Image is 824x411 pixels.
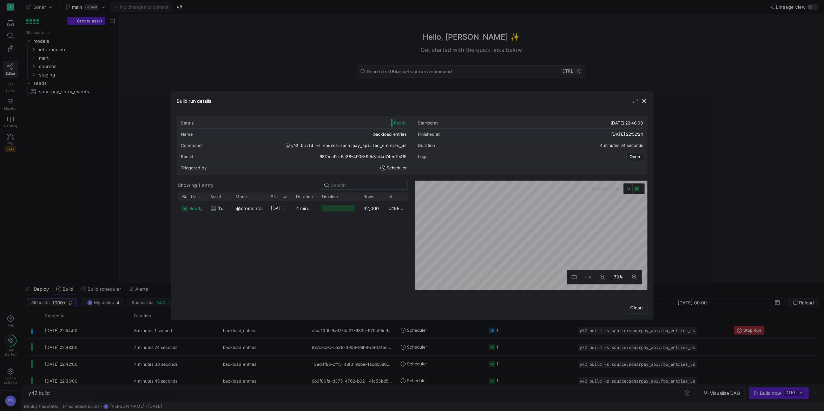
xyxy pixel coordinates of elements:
div: Triggered by [181,166,207,170]
y42-duration: 4 minutes 24 seconds [600,143,643,148]
div: Finished at [418,132,440,137]
span: 70% [613,273,624,281]
span: Duration [296,194,313,199]
span: [DATE] 22:52:24 [611,132,643,137]
span: 687cec9c-5a38-4906-99b8-d4d74ec7e46f [319,154,407,159]
h3: Build run details [177,98,211,104]
span: Build status [182,194,202,199]
span: [DATE] 22:48:00 [611,120,643,126]
button: 70% [609,270,627,284]
button: Open [626,153,643,161]
span: incremental [237,202,263,215]
span: y42 build -s source:sonarpay_api.fbo_entries_us [291,143,407,148]
span: Started at [271,194,280,199]
span: Id [389,194,392,199]
span: Rows [363,194,374,199]
span: Mode [236,194,247,199]
div: Command [181,143,202,148]
span: All [626,186,630,191]
span: Open [629,154,640,159]
button: Close [626,302,647,314]
div: Name [181,132,193,137]
span: Asset [210,194,221,199]
span: backload_entries [373,132,407,137]
div: Run Id [181,154,193,159]
span: Ready [394,121,407,126]
span: 1 [641,187,643,191]
y42-duration: 4 minutes 21 seconds [296,205,344,211]
div: Status [181,121,193,126]
span: Timeline [321,194,338,199]
div: c488db26-0016-4078-9f81-72ea1ce50df2 [384,201,409,215]
span: [DATE] 22:48:02 [271,205,307,211]
span: Close [630,305,643,310]
div: 42,000 [359,201,384,215]
div: Started at [418,121,438,126]
div: Logs [418,154,427,159]
div: Duration [418,143,435,148]
span: Showing 1 node [591,186,623,191]
span: Scheduler [387,166,407,170]
div: Showing 1 entry [178,182,213,188]
span: ready [189,202,203,215]
span: fbo_entries_us [217,202,227,215]
input: Search [331,182,403,188]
